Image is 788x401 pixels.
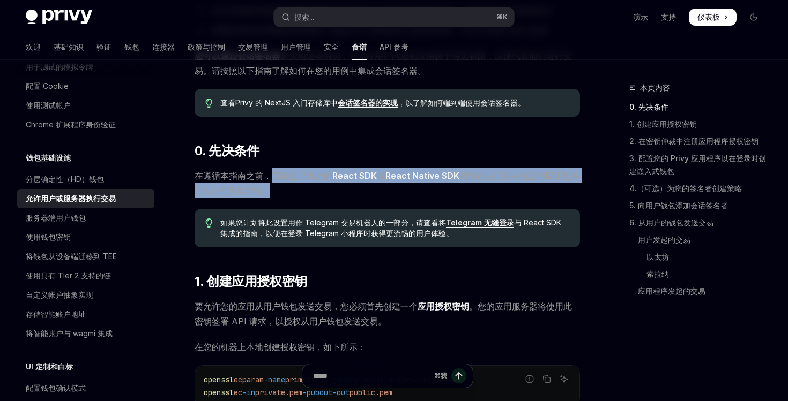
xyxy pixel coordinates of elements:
[629,154,766,176] font: 3. 配置您的 Privy 应用程序以在登录时创建嵌入式钱包
[26,42,41,51] font: 欢迎
[17,208,154,228] a: 服务器端用户钱包
[629,184,742,193] font: 4.（可选）为您的签名者创建策略
[503,13,508,21] font: K
[26,34,41,60] a: 欢迎
[629,180,771,197] a: 4.（可选）为您的签名者创建策略
[629,137,759,146] font: 2. 在密钥仲裁中注册应用程序授权密钥
[689,9,737,26] a: 仪表板
[629,197,771,214] a: 5. 向用户钱包添加会话签名者
[17,266,154,285] a: 使用具有 Tier 2 支持的链
[124,34,139,60] a: 钱包
[17,170,154,189] a: 分层确定性（HD）钱包
[17,96,154,115] a: 使用测试帐户
[26,175,104,184] font: 分层确定性（HD）钱包
[633,12,648,22] a: 演示
[26,120,116,129] font: Chrome 扩展程序身份验证
[281,42,311,51] font: 用户管理
[17,77,154,96] a: 配置 Cookie
[629,102,668,111] font: 0. 先决条件
[380,42,408,51] font: API 参考
[96,34,111,60] a: 验证
[446,218,514,227] font: Telegram 无缝登录
[451,368,466,383] button: 发送消息
[26,271,111,280] font: 使用具有 Tier 2 支持的链
[629,231,771,248] a: 用户发起的交易
[238,42,268,51] font: 交易管理
[26,10,92,25] img: 深色标志
[324,42,339,51] font: 安全
[352,42,367,51] font: 食谱
[629,133,771,150] a: 2. 在密钥仲裁中注册应用程序授权密钥
[398,98,525,107] font: ，以了解如何端到端使用会话签名器。
[195,170,332,181] font: 在遵循本指南之前，请按照 Privy 的
[633,12,648,21] font: 演示
[629,119,697,128] font: 1. 创建应用授权密钥
[26,252,117,261] font: 将钱包从设备端迁移到 TEE
[220,98,338,107] font: 查看Privy 的 NextJS 入门存储库中
[54,34,84,60] a: 基础知识
[188,34,225,60] a: 政策与控制
[54,42,84,51] font: 基础知识
[629,201,728,210] font: 5. 向用户钱包添加会话签名者
[26,101,71,110] font: 使用测试帐户
[26,232,71,241] font: 使用钱包密钥
[26,383,86,392] font: 配置钱包确认模式
[26,213,86,222] font: 服务器端用户钱包
[324,34,339,60] a: 安全
[629,116,771,133] a: 1. 创建应用授权密钥
[629,214,771,231] a: 6. 从用户的钱包发送交易
[195,143,259,158] font: 0. 先决条件
[26,290,93,299] font: 自定义帐户抽象实现
[446,218,514,228] a: Telegram 无缝登录
[638,286,705,296] font: 应用程序发起的交易
[377,170,385,181] font: 或
[17,115,154,134] a: Chrome 扩展程序身份验证
[17,305,154,324] a: 存储智能账户地址
[697,12,720,21] font: 仪表板
[26,362,73,371] font: UI 定制和白标
[332,170,377,181] a: React SDK
[338,98,398,107] font: 会话签名器的实现
[26,194,116,203] font: 允许用户或服务器执行交易
[629,283,771,300] a: 应用程序发起的交易
[205,99,213,108] svg: 提示
[26,309,86,319] font: 存储智能账户地址
[17,247,154,266] a: 将钱包从设备端迁移到 TEE
[152,42,175,51] font: 连接器
[745,9,762,26] button: 切换暗模式
[195,274,307,289] font: 1. 创建应用授权密钥
[17,285,154,305] a: 自定义帐户抽象实现
[294,12,314,21] font: 搜索...
[629,218,713,227] font: 6. 从用户的钱包发送交易
[195,342,366,352] font: 在您的机器上本地创建授权密钥，如下所示：
[385,170,459,181] a: React Native SDK
[17,324,154,343] a: 将智能账户与 wagmi 集成
[646,252,669,261] font: 以太坊
[17,189,154,208] a: 允许用户或服务器执行交易
[96,42,111,51] font: 验证
[646,269,669,278] font: 索拉纳
[152,34,175,60] a: 连接器
[418,301,469,312] font: 应用授权密钥
[274,7,514,27] button: 打开搜索
[124,42,139,51] font: 钱包
[26,153,71,162] font: 钱包基础设施
[26,329,113,338] font: 将智能账户与 wagmi 集成
[496,13,503,21] font: ⌘
[188,42,225,51] font: 政策与控制
[195,301,418,312] font: 要允许您的应用从用户钱包发送交易，您必须首先创建一个
[629,150,771,180] a: 3. 配置您的 Privy 应用程序以在登录时创建嵌入式钱包
[629,266,771,283] a: 索拉纳
[313,364,430,388] input: 提问...
[17,228,154,247] a: 使用钱包密钥
[385,170,459,181] font: React Native SDK
[629,248,771,266] a: 以太坊
[629,99,771,116] a: 0. 先决条件
[220,218,446,227] font: 如果您计划将此设置用作 Telegram 交易机器人的一部分，请查看将
[238,34,268,60] a: 交易管理
[332,170,377,181] font: React SDK
[661,12,676,22] a: 支持
[661,12,676,21] font: 支持
[338,98,398,108] a: 会话签名器的实现
[17,379,154,398] a: 配置钱包确认模式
